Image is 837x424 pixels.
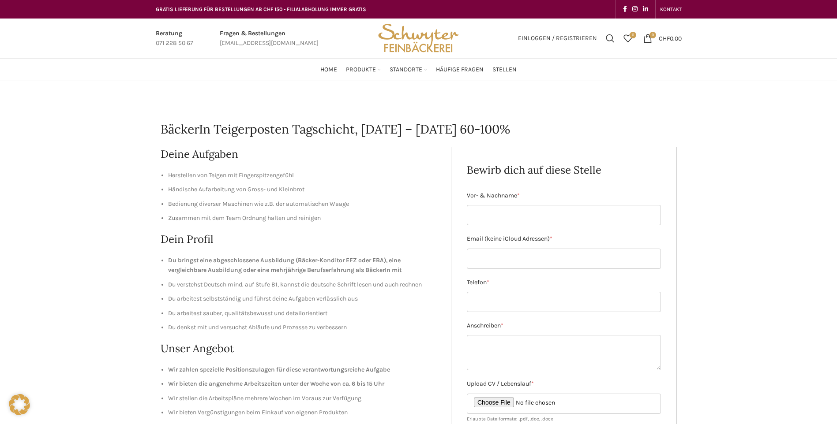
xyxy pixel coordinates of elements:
[660,0,682,18] a: KONTAKT
[168,185,438,194] li: Händische Aufarbeitung von Gross- und Kleinbrot
[168,366,390,373] strong: Wir zahlen spezielle Positionszulagen für diese verantwortungsreiche Aufgabe
[168,280,438,290] li: Du verstehst Deutsch mind. auf Stufe B1, kannst die deutsche Schrift lesen und auch rechnen
[467,278,661,287] label: Telefon
[436,66,484,74] span: Häufige Fragen
[467,379,661,389] label: Upload CV / Lebenslauf
[168,199,438,209] li: Bedienung diverser Maschinen wie z.B. der automatischen Waage
[639,30,686,47] a: 0 CHF0.00
[156,29,193,48] a: Infobox link
[518,35,597,41] span: Einloggen / Registrieren
[640,3,651,15] a: Linkedin social link
[168,294,438,304] li: Du arbeitest selbstständig und führst deine Aufgaben verlässlich aus
[168,257,402,274] strong: Du bringst eine abgeschlossene Ausbildung (Bäcker-Konditor EFZ oder EBA), eine vergleichbare Ausb...
[467,321,661,331] label: Anschreiben
[346,66,376,74] span: Produkte
[168,394,438,403] li: Wir stellen die Arbeitspläne mehrere Wochen im Voraus zur Verfügung
[390,61,427,78] a: Standorte
[161,232,438,247] h2: Dein Profil
[168,309,438,318] li: Du arbeitest sauber, qualitätsbewusst und detailorientiert
[659,34,682,42] bdi: 0.00
[161,147,438,162] h2: Deine Aufgaben
[168,408,438,417] li: Wir bieten Vergünstigungen beim Einkauf von eigenen Produkten
[630,3,640,15] a: Instagram social link
[161,341,438,356] h2: Unser Angebot
[436,61,484,78] a: Häufige Fragen
[620,3,630,15] a: Facebook social link
[601,30,619,47] a: Suchen
[492,61,517,78] a: Stellen
[375,34,462,41] a: Site logo
[467,416,553,422] small: Erlaubte Dateiformate: .pdf, .doc, .docx
[492,66,517,74] span: Stellen
[467,191,661,201] label: Vor- & Nachname
[619,30,637,47] a: 0
[375,19,462,58] img: Bäckerei Schwyter
[320,61,337,78] a: Home
[656,0,686,18] div: Secondary navigation
[151,61,686,78] div: Main navigation
[168,323,438,332] li: Du denkst mit und versuchst Abläufe und Prozesse zu verbessern
[649,32,656,38] span: 0
[156,6,366,12] span: GRATIS LIEFERUNG FÜR BESTELLUNGEN AB CHF 150 - FILIALABHOLUNG IMMER GRATIS
[320,66,337,74] span: Home
[346,61,381,78] a: Produkte
[630,32,636,38] span: 0
[467,234,661,244] label: Email (keine iCloud Adressen)
[514,30,601,47] a: Einloggen / Registrieren
[619,30,637,47] div: Meine Wunschliste
[467,163,661,178] h2: Bewirb dich auf diese Stelle
[659,34,670,42] span: CHF
[390,66,422,74] span: Standorte
[168,171,438,180] li: Herstellen von Teigen mit Fingerspitzengefühl
[161,121,677,138] h1: BäckerIn Teigerposten Tagschicht, [DATE] – [DATE] 60-100%
[220,29,319,48] a: Infobox link
[660,6,682,12] span: KONTAKT
[168,213,438,223] li: Zusammen mit dem Team Ordnung halten und reinigen
[168,380,384,387] strong: Wir bieten die angenehme Arbeitszeiten unter der Woche von ca. 6 bis 15 Uhr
